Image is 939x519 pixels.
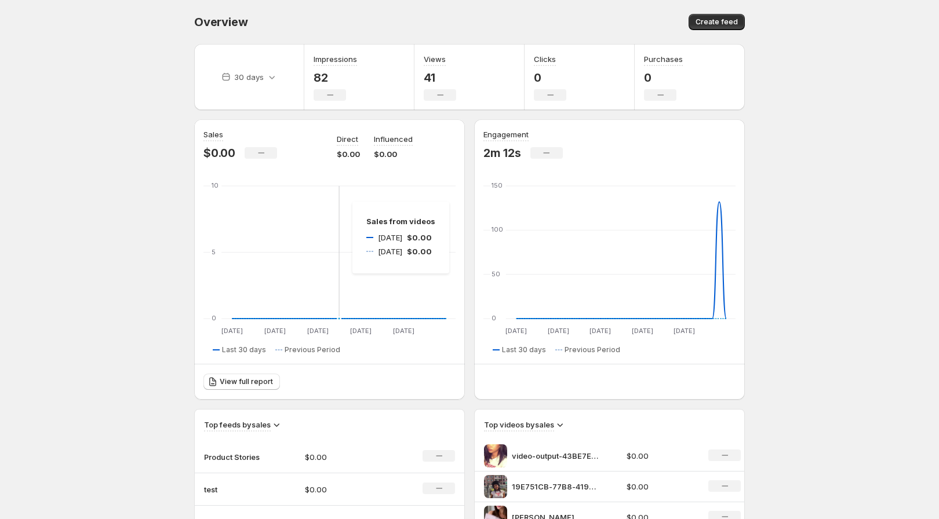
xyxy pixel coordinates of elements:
span: Last 30 days [222,345,266,354]
text: [DATE] [221,327,243,335]
text: 5 [212,248,216,256]
text: [DATE] [674,327,695,335]
text: 10 [212,181,219,189]
text: [DATE] [589,327,611,335]
p: 30 days [234,71,264,83]
p: $0.00 [305,451,387,463]
p: Product Stories [204,451,262,463]
text: [DATE] [307,327,329,335]
p: 2m 12s [483,146,521,160]
h3: Purchases [644,53,683,65]
p: $0.00 [374,148,413,160]
text: [DATE] [393,327,414,335]
text: 100 [492,225,503,233]
p: 0 [534,71,566,85]
text: 0 [212,314,216,322]
span: Last 30 days [502,345,546,354]
h3: Top feeds by sales [204,419,271,430]
p: 82 [314,71,357,85]
a: View full report [203,374,280,390]
p: $0.00 [337,148,360,160]
p: $0.00 [203,146,235,160]
span: Create feed [696,17,738,27]
text: [DATE] [350,327,372,335]
span: Previous Period [285,345,340,354]
text: [DATE] [505,327,527,335]
p: $0.00 [627,481,695,492]
p: Influenced [374,133,413,145]
p: $0.00 [627,450,695,462]
p: test [204,484,262,495]
h3: Top videos by sales [484,419,554,430]
button: Create feed [689,14,745,30]
h3: Views [424,53,446,65]
span: View full report [220,377,273,386]
text: 0 [492,314,496,322]
img: 19E751CB-77B8-419A-89B1-FF9DE20DD5EF-14110-000001D19D893D12 [484,475,507,498]
p: Direct [337,133,358,145]
p: video-output-43BE7EDE-5CB8-424E-B7CC-8909BCB32E35-1 [512,450,599,462]
text: 50 [492,270,500,278]
span: Overview [194,15,248,29]
p: 19E751CB-77B8-419A-89B1-FF9DE20DD5EF-14110-000001D19D893D12 [512,481,599,492]
h3: Impressions [314,53,357,65]
h3: Engagement [483,129,529,140]
text: 150 [492,181,503,189]
p: 0 [644,71,683,85]
h3: Clicks [534,53,556,65]
img: video-output-43BE7EDE-5CB8-424E-B7CC-8909BCB32E35-1 [484,444,507,467]
text: [DATE] [264,327,286,335]
h3: Sales [203,129,223,140]
text: [DATE] [548,327,569,335]
text: [DATE] [632,327,653,335]
p: $0.00 [305,484,387,495]
p: 41 [424,71,456,85]
span: Previous Period [565,345,620,354]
